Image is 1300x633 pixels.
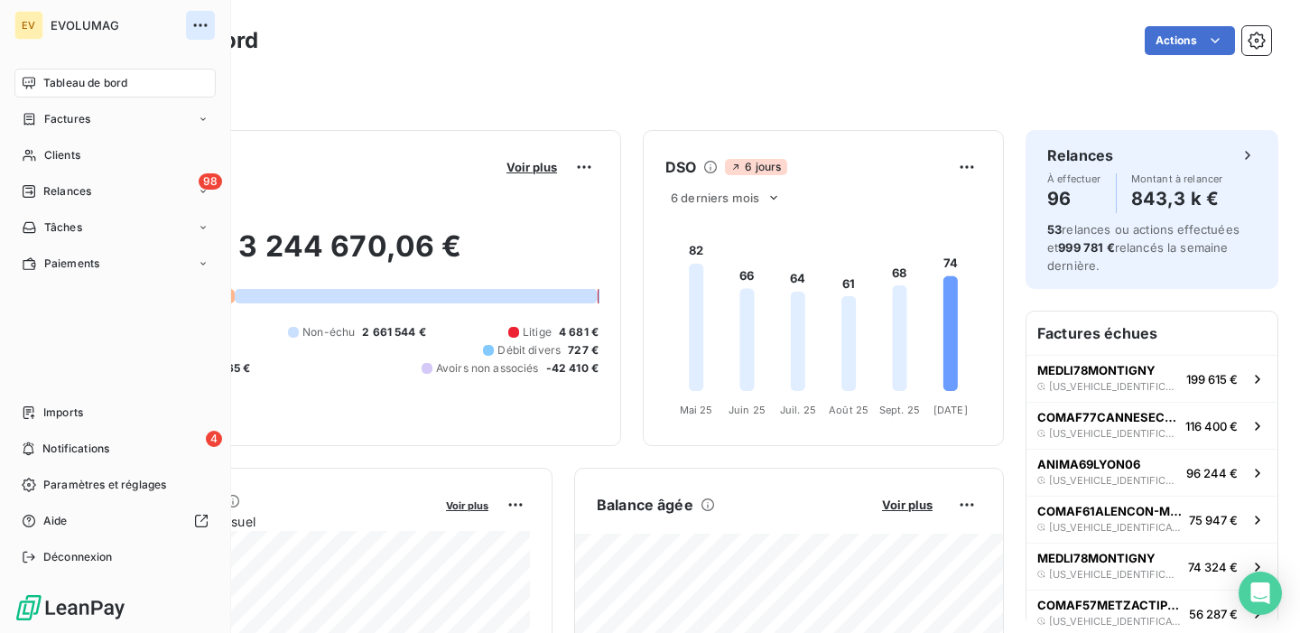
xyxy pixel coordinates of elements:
[1026,496,1277,543] button: COMAF61ALENCON-MAILL[US_VEHICLE_IDENTIFICATION_NUMBER]75 947 €
[44,219,82,236] span: Tâches
[568,342,599,358] span: 727 €
[1047,144,1113,166] h6: Relances
[362,324,426,340] span: 2 661 544 €
[559,324,599,340] span: 4 681 €
[43,513,68,529] span: Aide
[199,173,222,190] span: 98
[1049,616,1182,627] span: [US_VEHICLE_IDENTIFICATION_NUMBER]
[665,156,696,178] h6: DSO
[42,441,109,457] span: Notifications
[497,342,561,358] span: Débit divers
[680,404,713,416] tspan: Mai 25
[501,159,562,175] button: Voir plus
[877,497,938,513] button: Voir plus
[44,111,90,127] span: Factures
[43,183,91,200] span: Relances
[1131,184,1223,213] h4: 843,3 k €
[725,159,786,175] span: 6 jours
[780,404,816,416] tspan: Juil. 25
[1131,173,1223,184] span: Montant à relancer
[302,324,355,340] span: Non-échu
[1026,355,1277,402] button: MEDLI78MONTIGNY[US_VEHICLE_IDENTIFICATION_NUMBER]199 615 €
[506,160,557,174] span: Voir plus
[1037,598,1182,612] span: COMAF57METZACTIPOLE
[43,477,166,493] span: Paramètres et réglages
[436,360,539,377] span: Avoirs non associés
[14,593,126,622] img: Logo LeanPay
[1037,551,1156,565] span: MEDLI78MONTIGNY
[933,404,968,416] tspan: [DATE]
[446,499,488,512] span: Voir plus
[102,512,433,531] span: Chiffre d'affaires mensuel
[1239,572,1282,615] div: Open Intercom Messenger
[1049,522,1182,533] span: [US_VEHICLE_IDENTIFICATION_NUMBER]
[671,191,759,205] span: 6 derniers mois
[1037,504,1182,518] span: COMAF61ALENCON-MAILL
[1049,381,1179,392] span: [US_VEHICLE_IDENTIFICATION_NUMBER]
[879,404,920,416] tspan: Sept. 25
[1049,569,1181,580] span: [US_VEHICLE_IDENTIFICATION_NUMBER]
[1026,543,1277,590] button: MEDLI78MONTIGNY[US_VEHICLE_IDENTIFICATION_NUMBER]74 324 €
[43,405,83,421] span: Imports
[1049,475,1179,486] span: [US_VEHICLE_IDENTIFICATION_NUMBER]
[597,494,693,516] h6: Balance âgée
[729,404,766,416] tspan: Juin 25
[523,324,552,340] span: Litige
[1037,457,1140,471] span: ANIMA69LYON06
[1026,449,1277,496] button: ANIMA69LYON06[US_VEHICLE_IDENTIFICATION_NUMBER]96 244 €
[1186,372,1238,386] span: 199 615 €
[1047,173,1101,184] span: À effectuer
[206,431,222,447] span: 4
[829,404,868,416] tspan: Août 25
[1037,363,1156,377] span: MEDLI78MONTIGNY
[1188,560,1238,574] span: 74 324 €
[1026,402,1277,449] button: COMAF77CANNESECLUSE[US_VEHICLE_IDENTIFICATION_NUMBER]116 400 €
[1186,466,1238,480] span: 96 244 €
[43,549,113,565] span: Déconnexion
[1037,410,1178,424] span: COMAF77CANNESECLUSE
[1145,26,1235,55] button: Actions
[44,147,80,163] span: Clients
[1049,428,1178,439] span: [US_VEHICLE_IDENTIFICATION_NUMBER]
[882,498,933,512] span: Voir plus
[1189,607,1238,621] span: 56 287 €
[1185,419,1238,433] span: 116 400 €
[1026,312,1277,355] h6: Factures échues
[44,256,99,272] span: Paiements
[546,360,599,377] span: -42 410 €
[1047,222,1240,273] span: relances ou actions effectuées et relancés la semaine dernière.
[1047,184,1101,213] h4: 96
[1047,222,1062,237] span: 53
[102,228,599,283] h2: 3 244 670,06 €
[14,507,216,535] a: Aide
[51,18,181,33] span: EVOLUMAG
[1189,513,1238,527] span: 75 947 €
[1058,240,1114,255] span: 999 781 €
[441,497,494,513] button: Voir plus
[14,11,43,40] div: EV
[43,75,127,91] span: Tableau de bord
